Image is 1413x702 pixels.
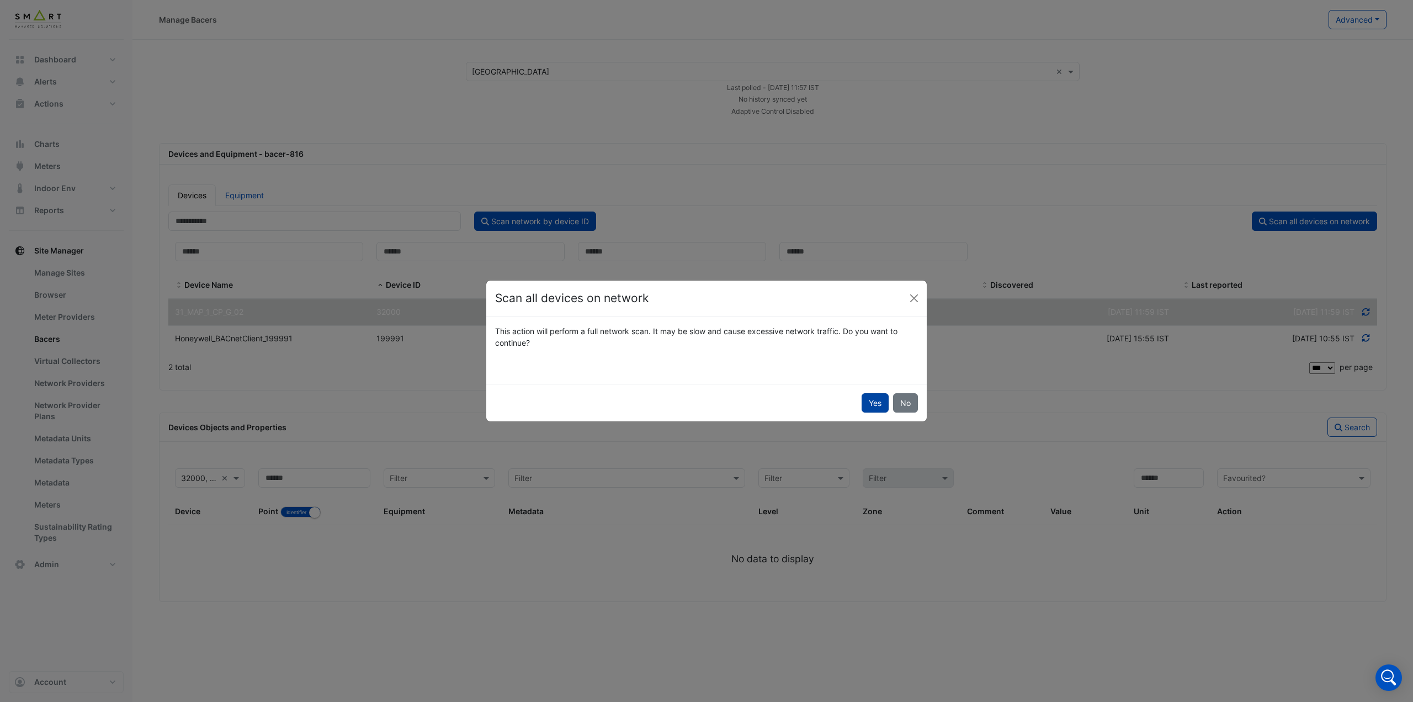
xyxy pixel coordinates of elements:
[1375,664,1402,691] div: Open Intercom Messenger
[488,325,925,349] div: This action will perform a full network scan. It may be slow and cause excessive network traffic....
[495,289,649,307] h4: Scan all devices on network
[893,393,918,413] button: No
[906,290,922,307] button: Close
[862,393,889,413] button: Yes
